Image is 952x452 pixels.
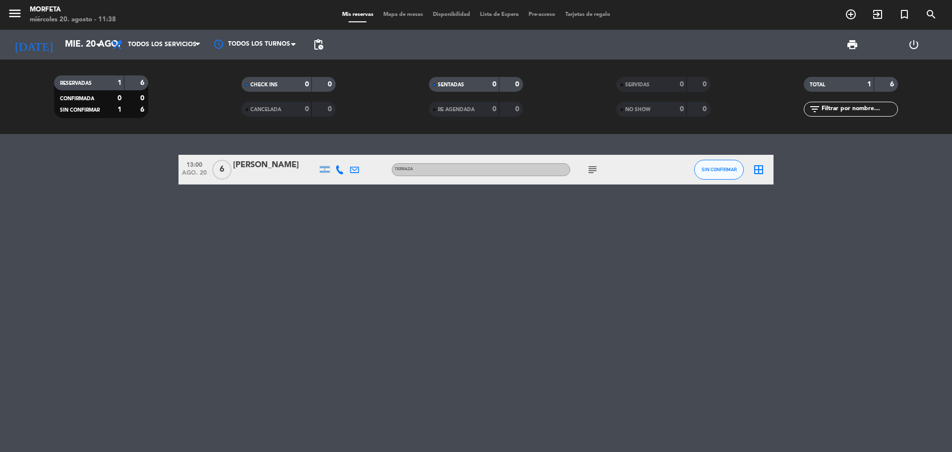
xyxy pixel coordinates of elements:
[560,12,615,17] span: Tarjetas de regalo
[845,8,857,20] i: add_circle_outline
[438,82,464,87] span: SENTADAS
[703,106,709,113] strong: 0
[118,95,121,102] strong: 0
[867,81,871,88] strong: 1
[492,81,496,88] strong: 0
[328,81,334,88] strong: 0
[250,82,278,87] span: CHECK INS
[809,103,821,115] i: filter_list
[890,81,896,88] strong: 6
[212,160,232,180] span: 6
[128,41,196,48] span: Todos los servicios
[337,12,378,17] span: Mis reservas
[680,106,684,113] strong: 0
[694,160,744,180] button: SIN CONFIRMAR
[30,5,116,15] div: Morfeta
[515,81,521,88] strong: 0
[753,164,765,176] i: border_all
[7,6,22,24] button: menu
[475,12,524,17] span: Lista de Espera
[702,167,737,172] span: SIN CONFIRMAR
[821,104,897,115] input: Filtrar por nombre...
[625,82,650,87] span: SERVIDAS
[7,6,22,21] i: menu
[515,106,521,113] strong: 0
[140,79,146,86] strong: 6
[925,8,937,20] i: search
[438,107,475,112] span: RE AGENDADA
[233,159,317,172] div: [PERSON_NAME]
[625,107,651,112] span: NO SHOW
[703,81,709,88] strong: 0
[250,107,281,112] span: CANCELADA
[328,106,334,113] strong: 0
[312,39,324,51] span: pending_actions
[118,79,121,86] strong: 1
[524,12,560,17] span: Pre-acceso
[898,8,910,20] i: turned_in_not
[492,106,496,113] strong: 0
[587,164,598,176] i: subject
[428,12,475,17] span: Disponibilidad
[140,106,146,113] strong: 6
[810,82,825,87] span: TOTAL
[60,96,94,101] span: CONFIRMADA
[846,39,858,51] span: print
[378,12,428,17] span: Mapa de mesas
[395,167,413,171] span: TERRAZA
[60,81,92,86] span: RESERVADAS
[92,39,104,51] i: arrow_drop_down
[60,108,100,113] span: SIN CONFIRMAR
[7,34,60,56] i: [DATE]
[872,8,884,20] i: exit_to_app
[182,170,207,181] span: ago. 20
[140,95,146,102] strong: 0
[30,15,116,25] div: miércoles 20. agosto - 11:38
[305,81,309,88] strong: 0
[680,81,684,88] strong: 0
[305,106,309,113] strong: 0
[908,39,920,51] i: power_settings_new
[118,106,121,113] strong: 1
[883,30,945,60] div: LOG OUT
[182,158,207,170] span: 13:00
